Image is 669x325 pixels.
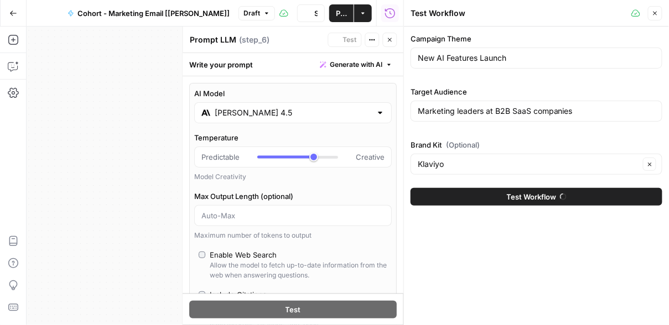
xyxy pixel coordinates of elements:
[215,107,372,118] input: Select a model
[243,8,260,18] span: Draft
[210,249,277,260] div: Enable Web Search
[199,291,206,298] input: Include CitationsWhen enabled, the output will include the citations of the sources used to gener...
[297,4,325,22] button: Stop Run
[183,53,404,76] div: Write your prompt
[329,4,354,22] button: Publish
[238,6,275,20] button: Draft
[195,88,392,99] label: AI Model
[195,132,392,143] label: Temperature
[411,139,662,150] label: Brand Kit
[446,139,480,150] span: (Optional)
[336,8,347,19] span: Publish
[356,151,385,162] span: Creative
[507,191,557,202] span: Test Workflow
[210,289,267,300] div: Include Citations
[210,260,388,280] div: Allow the model to fetch up-to-date information from the web when answering questions.
[343,35,357,45] span: Test
[411,33,662,44] label: Campaign Theme
[202,210,385,221] input: Auto-Max
[195,172,392,182] div: Model Creativity
[61,4,236,22] button: Cohort - Marketing Email [[PERSON_NAME]]
[418,159,640,170] input: Klaviyo
[411,86,662,97] label: Target Audience
[195,230,392,240] div: Maximum number of tokens to output
[286,304,301,315] span: Test
[330,60,383,70] span: Generate with AI
[411,188,662,206] button: Test Workflow
[202,151,240,162] span: Predictable
[190,34,237,45] textarea: Prompt LLM
[190,301,397,318] button: Test
[328,33,362,47] button: Test
[314,8,318,19] span: Stop Run
[195,191,392,202] label: Max Output Length (optional)
[316,57,397,72] button: Generate with AI
[240,34,270,45] span: ( step_6 )
[77,8,230,19] span: Cohort - Marketing Email [[PERSON_NAME]]
[199,251,206,258] input: Enable Web SearchAllow the model to fetch up-to-date information from the web when answering ques...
